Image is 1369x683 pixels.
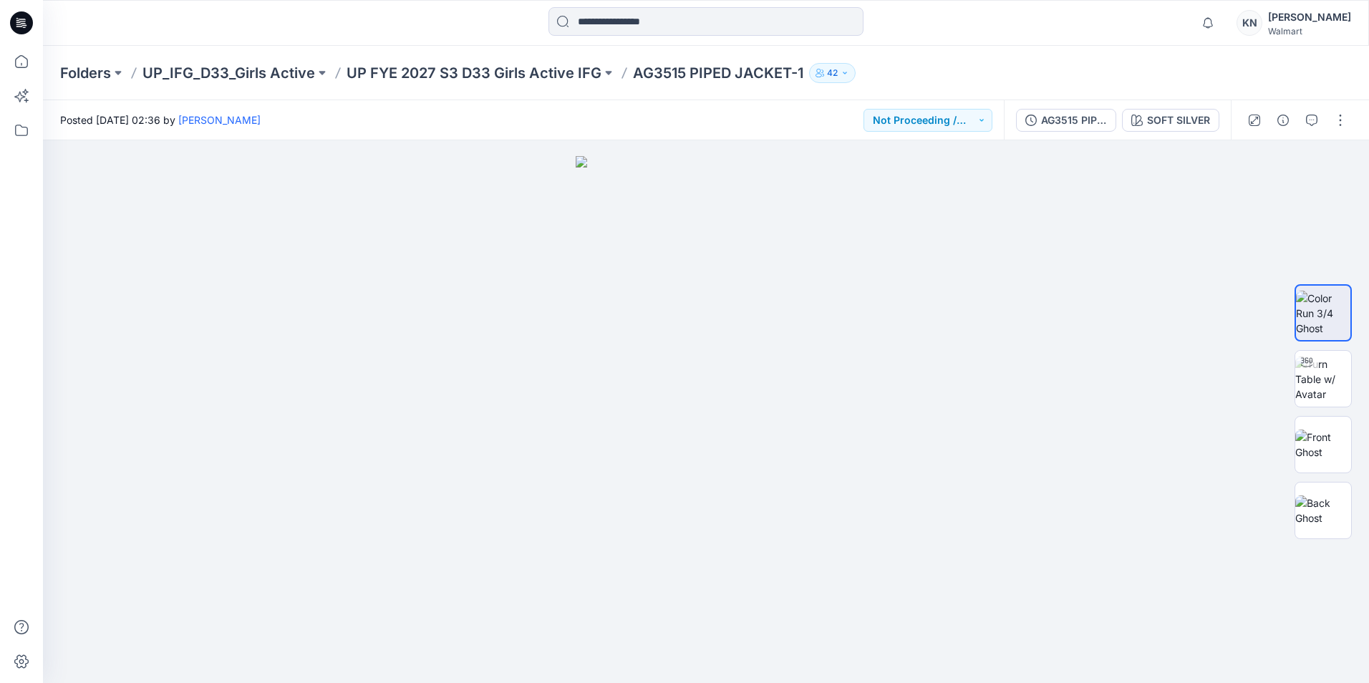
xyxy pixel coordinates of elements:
[1295,357,1351,402] img: Turn Table w/ Avatar
[1295,430,1351,460] img: Front Ghost
[178,114,261,126] a: [PERSON_NAME]
[1041,112,1107,128] div: AG3515 PIPED JACKET-1
[809,63,856,83] button: 42
[1147,112,1210,128] div: SOFT SILVER
[1237,10,1262,36] div: KN
[1016,109,1116,132] button: AG3515 PIPED JACKET-1
[1122,109,1219,132] button: SOFT SILVER
[347,63,601,83] a: UP FYE 2027 S3 D33 Girls Active IFG
[1295,495,1351,525] img: Back Ghost
[1296,291,1350,336] img: Color Run 3/4 Ghost
[60,63,111,83] a: Folders
[1268,26,1351,37] div: Walmart
[1268,9,1351,26] div: [PERSON_NAME]
[60,112,261,127] span: Posted [DATE] 02:36 by
[827,65,838,81] p: 42
[142,63,315,83] a: UP_IFG_D33_Girls Active
[1272,109,1295,132] button: Details
[633,63,803,83] p: AG3515 PIPED JACKET-1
